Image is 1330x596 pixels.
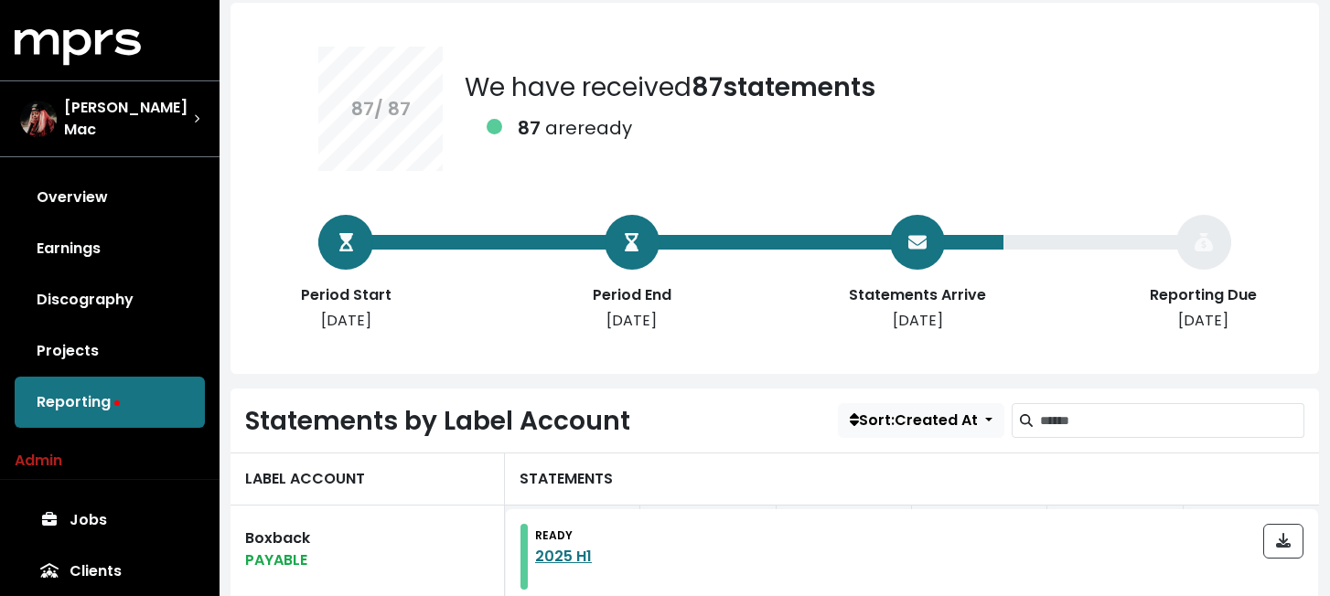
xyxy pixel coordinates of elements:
[64,97,194,141] span: [PERSON_NAME] Mac
[1131,284,1277,306] div: Reporting Due
[15,495,205,546] a: Jobs
[535,546,592,567] a: 2025 H1
[559,284,705,306] div: Period End
[505,452,1319,506] div: STATEMENTS
[844,284,991,306] div: Statements Arrive
[1040,403,1304,438] input: Search label accounts
[559,310,705,332] div: [DATE]
[273,284,419,306] div: Period Start
[20,101,57,137] img: The selected account / producer
[15,325,205,377] a: Projects
[518,114,632,142] div: are ready
[844,310,991,332] div: [DATE]
[838,403,1004,438] button: Sort:Created At
[15,172,205,223] a: Overview
[1131,310,1277,332] div: [DATE]
[231,452,505,506] div: LABEL ACCOUNT
[535,527,573,543] small: READY
[850,410,978,431] span: Sort: Created At
[15,223,205,274] a: Earnings
[518,115,541,141] b: 87
[245,549,489,571] div: PAYABLE
[692,69,875,105] b: 87 statements
[245,406,630,437] h2: Statements by Label Account
[15,274,205,325] a: Discography
[15,36,141,57] a: mprs logo
[465,69,875,149] div: We have received
[273,310,419,332] div: [DATE]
